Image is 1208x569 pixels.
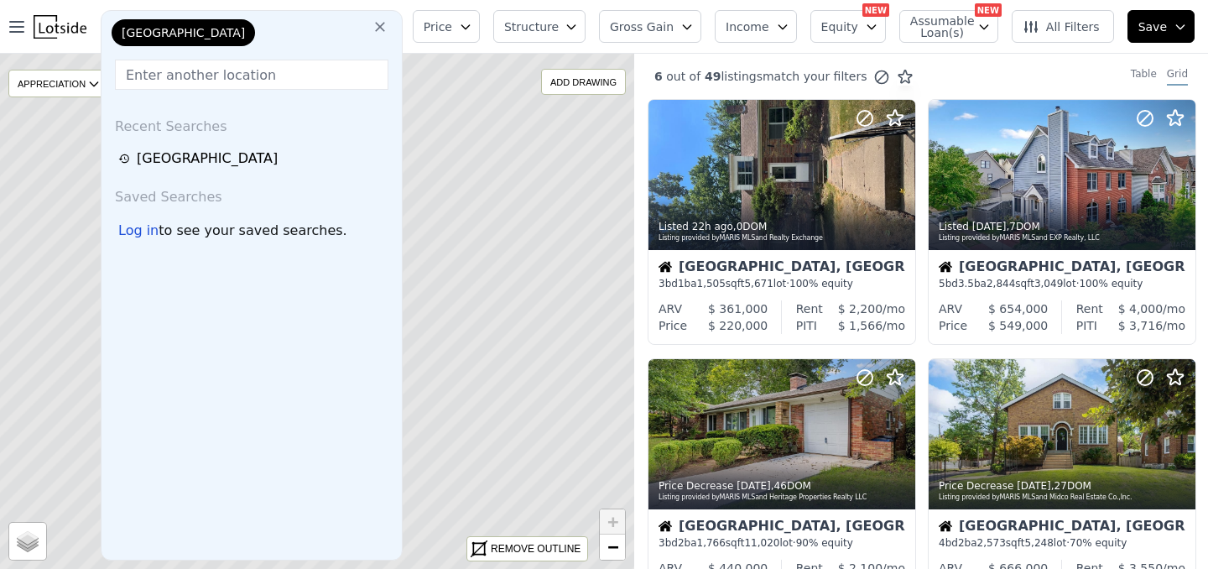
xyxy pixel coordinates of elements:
[928,99,1195,345] a: Listed [DATE],7DOMListing provided byMARIS MLSand EXP Realty, LLCHouse[GEOGRAPHIC_DATA], [GEOGRAP...
[659,260,672,274] img: House
[491,541,581,556] div: REMOVE OUTLINE
[737,480,771,492] time: 2025-08-15 11:49
[939,300,962,317] div: ARV
[1118,319,1163,332] span: $ 3,716
[659,300,682,317] div: ARV
[988,302,1048,316] span: $ 654,000
[939,519,1185,536] div: [GEOGRAPHIC_DATA], [GEOGRAPHIC_DATA]
[838,319,883,332] span: $ 1,566
[9,523,46,560] a: Layers
[1076,317,1097,334] div: PITI
[610,18,674,35] span: Gross Gain
[1127,10,1195,43] button: Save
[726,18,769,35] span: Income
[910,15,964,39] span: Assumable Loan(s)
[744,537,779,549] span: 11,020
[493,10,586,43] button: Structure
[939,277,1185,290] div: 5 bd 3.5 ba sqft lot · 100% equity
[648,99,914,345] a: Listed 22h ago,0DOMListing provided byMARIS MLSand Realty ExchangeHouse[GEOGRAPHIC_DATA], [GEOGRA...
[413,10,480,43] button: Price
[159,221,346,241] span: to see your saved searches.
[1023,18,1100,35] span: All Filters
[697,537,726,549] span: 1,766
[838,302,883,316] span: $ 2,200
[659,493,907,503] div: Listing provided by MARIS MLS and Heritage Properties Realty LLC
[424,18,452,35] span: Price
[939,493,1187,503] div: Listing provided by MARIS MLS and Midco Real Estate Co.,Inc.
[972,221,1007,232] time: 2025-08-19 20:25
[715,10,797,43] button: Income
[862,3,889,17] div: NEW
[1034,278,1063,290] span: 3,049
[1131,67,1157,86] div: Table
[939,519,952,533] img: House
[988,319,1048,332] span: $ 549,000
[899,10,998,43] button: Assumable Loan(s)
[504,18,558,35] span: Structure
[118,221,159,241] div: Log in
[115,60,388,90] input: Enter another location
[34,15,86,39] img: Lotside
[634,68,914,86] div: out of listings
[1167,67,1188,86] div: Grid
[708,319,768,332] span: $ 220,000
[659,277,905,290] div: 3 bd 1 ba sqft lot · 100% equity
[1017,480,1051,492] time: 2025-08-11 19:09
[659,260,905,277] div: [GEOGRAPHIC_DATA], [GEOGRAPHIC_DATA]
[659,220,907,233] div: Listed , 0 DOM
[796,317,817,334] div: PITI
[607,511,618,532] span: +
[659,479,907,493] div: Price Decrease , 46 DOM
[821,18,858,35] span: Equity
[796,300,823,317] div: Rent
[659,233,907,243] div: Listing provided by MARIS MLS and Realty Exchange
[1103,300,1185,317] div: /mo
[542,70,625,94] div: ADD DRAWING
[977,537,1006,549] span: 2,573
[817,317,905,334] div: /mo
[708,302,768,316] span: $ 361,000
[823,300,905,317] div: /mo
[692,221,733,232] time: 2025-08-26 20:21
[599,10,701,43] button: Gross Gain
[1076,300,1103,317] div: Rent
[108,174,395,214] div: Saved Searches
[1024,537,1053,549] span: 5,248
[659,317,687,334] div: Price
[659,519,672,533] img: House
[1097,317,1185,334] div: /mo
[600,509,625,535] a: Zoom in
[987,278,1015,290] span: 2,844
[939,317,967,334] div: Price
[108,103,395,144] div: Recent Searches
[1118,302,1163,316] span: $ 4,000
[939,260,1185,277] div: [GEOGRAPHIC_DATA], [GEOGRAPHIC_DATA]
[659,536,905,550] div: 3 bd 2 ba sqft lot · 90% equity
[763,68,867,85] span: match your filters
[810,10,886,43] button: Equity
[939,536,1185,550] div: 4 bd 2 ba sqft lot · 70% equity
[939,479,1187,493] div: Price Decrease , 27 DOM
[1012,10,1114,43] button: All Filters
[607,536,618,557] span: −
[697,278,726,290] span: 1,505
[118,149,390,169] a: [GEOGRAPHIC_DATA]
[939,233,1187,243] div: Listing provided by MARIS MLS and EXP Realty, LLC
[939,220,1187,233] div: Listed , 7 DOM
[1138,18,1167,35] span: Save
[122,24,245,41] span: [GEOGRAPHIC_DATA]
[975,3,1002,17] div: NEW
[8,70,107,97] div: APPRECIATION
[939,260,952,274] img: House
[700,70,721,83] span: 49
[654,70,663,83] span: 6
[744,278,773,290] span: 5,671
[659,519,905,536] div: [GEOGRAPHIC_DATA], [GEOGRAPHIC_DATA]
[600,535,625,560] a: Zoom out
